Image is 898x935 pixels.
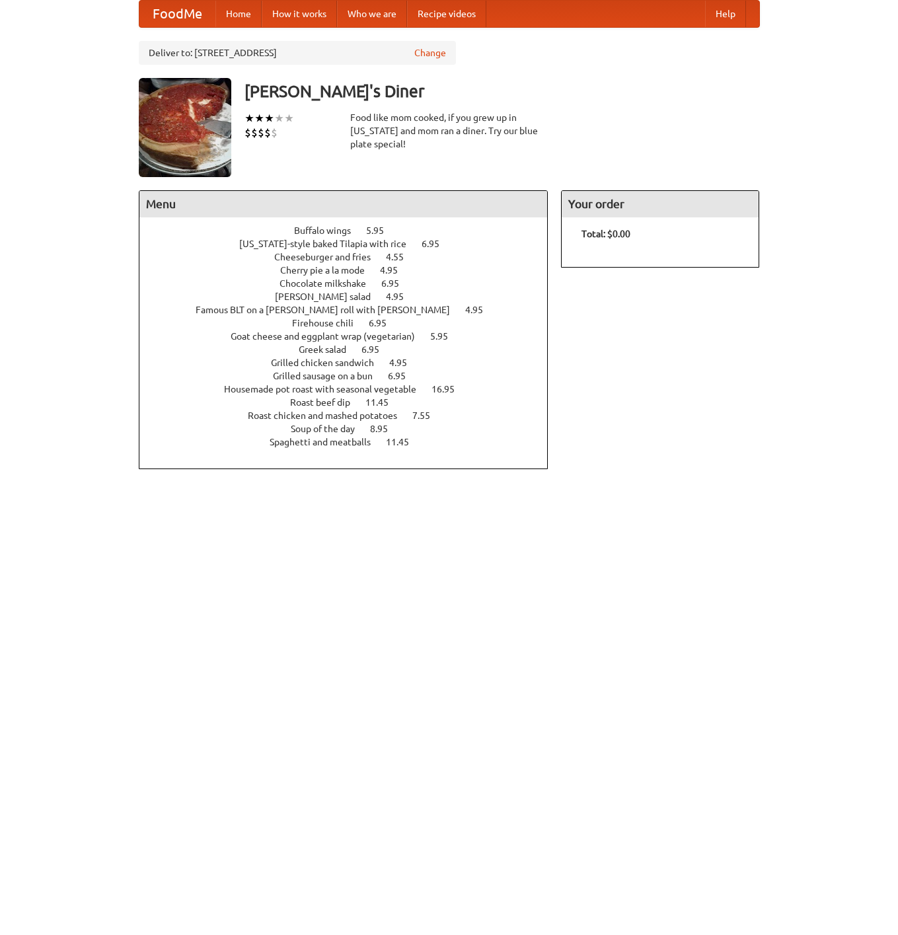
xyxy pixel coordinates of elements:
[244,111,254,126] li: ★
[386,291,417,302] span: 4.95
[271,357,431,368] a: Grilled chicken sandwich 4.95
[280,265,422,276] a: Cherry pie a la mode 4.95
[361,344,393,355] span: 6.95
[292,318,411,328] a: Firehouse chili 6.95
[224,384,479,394] a: Housemade pot roast with seasonal vegetable 16.95
[430,331,461,342] span: 5.95
[369,318,400,328] span: 6.95
[139,78,231,177] img: angular.jpg
[271,357,387,368] span: Grilled chicken sandwich
[562,191,759,217] h4: Your order
[224,384,430,394] span: Housemade pot roast with seasonal vegetable
[280,278,379,289] span: Chocolate milkshake
[422,239,453,249] span: 6.95
[231,331,428,342] span: Goat cheese and eggplant wrap (vegetarian)
[581,229,630,239] b: Total: $0.00
[294,225,408,236] a: Buffalo wings 5.95
[274,252,384,262] span: Cheeseburger and fries
[139,41,456,65] div: Deliver to: [STREET_ADDRESS]
[280,278,424,289] a: Chocolate milkshake 6.95
[196,305,463,315] span: Famous BLT on a [PERSON_NAME] roll with [PERSON_NAME]
[365,397,402,408] span: 11.45
[215,1,262,27] a: Home
[705,1,746,27] a: Help
[258,126,264,140] li: $
[139,191,548,217] h4: Menu
[264,126,271,140] li: $
[388,371,419,381] span: 6.95
[370,424,401,434] span: 8.95
[431,384,468,394] span: 16.95
[275,291,384,302] span: [PERSON_NAME] salad
[231,331,472,342] a: Goat cheese and eggplant wrap (vegetarian) 5.95
[251,126,258,140] li: $
[270,437,384,447] span: Spaghetti and meatballs
[290,397,413,408] a: Roast beef dip 11.45
[350,111,548,151] div: Food like mom cooked, if you grew up in [US_STATE] and mom ran a diner. Try our blue plate special!
[239,239,420,249] span: [US_STATE]-style baked Tilapia with rice
[299,344,404,355] a: Greek salad 6.95
[412,410,443,421] span: 7.55
[291,424,368,434] span: Soup of the day
[389,357,420,368] span: 4.95
[270,437,433,447] a: Spaghetti and meatballs 11.45
[386,437,422,447] span: 11.45
[244,126,251,140] li: $
[380,265,411,276] span: 4.95
[337,1,407,27] a: Who we are
[271,126,278,140] li: $
[290,397,363,408] span: Roast beef dip
[294,225,364,236] span: Buffalo wings
[273,371,430,381] a: Grilled sausage on a bun 6.95
[284,111,294,126] li: ★
[291,424,412,434] a: Soup of the day 8.95
[280,265,378,276] span: Cherry pie a la mode
[299,344,359,355] span: Greek salad
[414,46,446,59] a: Change
[239,239,464,249] a: [US_STATE]-style baked Tilapia with rice 6.95
[248,410,410,421] span: Roast chicken and mashed potatoes
[274,111,284,126] li: ★
[386,252,417,262] span: 4.55
[139,1,215,27] a: FoodMe
[244,78,760,104] h3: [PERSON_NAME]'s Diner
[273,371,386,381] span: Grilled sausage on a bun
[292,318,367,328] span: Firehouse chili
[264,111,274,126] li: ★
[262,1,337,27] a: How it works
[196,305,507,315] a: Famous BLT on a [PERSON_NAME] roll with [PERSON_NAME] 4.95
[465,305,496,315] span: 4.95
[366,225,397,236] span: 5.95
[407,1,486,27] a: Recipe videos
[274,252,428,262] a: Cheeseburger and fries 4.55
[275,291,428,302] a: [PERSON_NAME] salad 4.95
[381,278,412,289] span: 6.95
[248,410,455,421] a: Roast chicken and mashed potatoes 7.55
[254,111,264,126] li: ★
